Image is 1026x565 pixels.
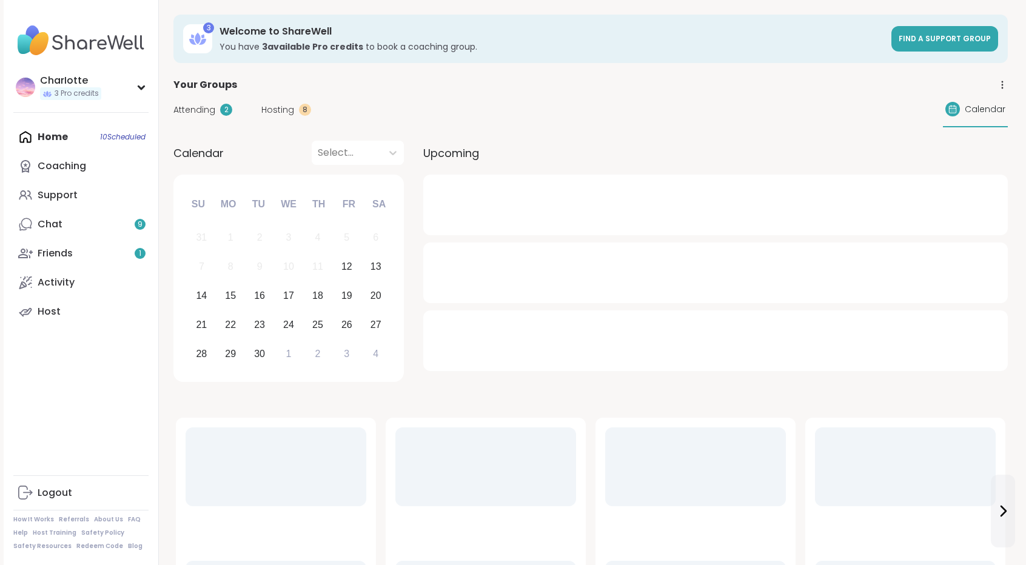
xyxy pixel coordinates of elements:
a: About Us [94,515,123,524]
a: FAQ [128,515,141,524]
span: Calendar [965,103,1005,116]
span: 1 [139,249,141,259]
div: 15 [225,287,236,304]
div: Not available Saturday, September 6th, 2025 [363,225,389,251]
div: Not available Tuesday, September 9th, 2025 [247,254,273,280]
span: 3 Pro credits [55,89,99,99]
div: 29 [225,346,236,362]
div: Choose Sunday, September 28th, 2025 [189,341,215,367]
div: 25 [312,316,323,333]
div: Support [38,189,78,202]
div: 13 [370,258,381,275]
div: 19 [341,287,352,304]
a: Host Training [33,529,76,537]
img: ShareWell Nav Logo [13,19,149,62]
div: Choose Friday, September 26th, 2025 [334,312,360,338]
div: 1 [228,229,233,246]
div: Choose Thursday, September 18th, 2025 [305,283,331,309]
span: Your Groups [173,78,237,92]
span: Find a support group [899,33,991,44]
span: Hosting [261,104,294,116]
div: Choose Saturday, September 13th, 2025 [363,254,389,280]
div: Choose Monday, September 15th, 2025 [218,283,244,309]
div: 1 [286,346,292,362]
a: Friends1 [13,239,149,268]
div: Mo [215,191,241,218]
div: 27 [370,316,381,333]
div: Choose Saturday, October 4th, 2025 [363,341,389,367]
div: month 2025-09 [187,223,390,368]
a: Blog [128,542,142,550]
div: 2 [315,346,320,362]
div: Host [38,305,61,318]
div: 11 [312,258,323,275]
div: 24 [283,316,294,333]
div: Choose Wednesday, September 24th, 2025 [276,312,302,338]
div: 2 [220,104,232,116]
div: Choose Saturday, September 20th, 2025 [363,283,389,309]
div: 14 [196,287,207,304]
div: 3 [344,346,349,362]
div: 23 [254,316,265,333]
span: Calendar [173,145,224,161]
div: Activity [38,276,75,289]
div: Choose Monday, September 22nd, 2025 [218,312,244,338]
div: 22 [225,316,236,333]
div: 8 [299,104,311,116]
a: Support [13,181,149,210]
a: Referrals [59,515,89,524]
div: 5 [344,229,349,246]
div: 6 [373,229,378,246]
a: Find a support group [891,26,998,52]
div: Choose Thursday, October 2nd, 2025 [305,341,331,367]
div: Not available Monday, September 8th, 2025 [218,254,244,280]
div: 18 [312,287,323,304]
div: 3 [203,22,214,33]
a: How It Works [13,515,54,524]
div: Chat [38,218,62,231]
div: Choose Tuesday, September 16th, 2025 [247,283,273,309]
a: Coaching [13,152,149,181]
div: Not available Thursday, September 4th, 2025 [305,225,331,251]
div: Choose Friday, October 3rd, 2025 [334,341,360,367]
div: 16 [254,287,265,304]
div: We [275,191,302,218]
div: 3 [286,229,292,246]
div: Choose Tuesday, September 23rd, 2025 [247,312,273,338]
a: Help [13,529,28,537]
a: Activity [13,268,149,297]
div: Not available Tuesday, September 2nd, 2025 [247,225,273,251]
div: Choose Friday, September 19th, 2025 [334,283,360,309]
div: Not available Wednesday, September 10th, 2025 [276,254,302,280]
div: Coaching [38,159,86,173]
div: 26 [341,316,352,333]
span: Upcoming [423,145,479,161]
div: Not available Thursday, September 11th, 2025 [305,254,331,280]
div: Logout [38,486,72,500]
div: Not available Wednesday, September 3rd, 2025 [276,225,302,251]
div: 10 [283,258,294,275]
div: Th [306,191,332,218]
a: Safety Resources [13,542,72,550]
a: Host [13,297,149,326]
span: 9 [138,219,142,230]
div: Sa [366,191,392,218]
div: Choose Sunday, September 14th, 2025 [189,283,215,309]
div: 4 [373,346,378,362]
div: Su [185,191,212,218]
div: Choose Monday, September 29th, 2025 [218,341,244,367]
div: Choose Wednesday, September 17th, 2025 [276,283,302,309]
a: Logout [13,478,149,507]
div: 8 [228,258,233,275]
div: 21 [196,316,207,333]
b: 3 available Pro credit s [262,41,363,53]
div: 7 [199,258,204,275]
div: Not available Sunday, September 7th, 2025 [189,254,215,280]
div: Fr [335,191,362,218]
div: 30 [254,346,265,362]
div: 12 [341,258,352,275]
div: Choose Thursday, September 25th, 2025 [305,312,331,338]
span: Attending [173,104,215,116]
div: Choose Friday, September 12th, 2025 [334,254,360,280]
div: 4 [315,229,320,246]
